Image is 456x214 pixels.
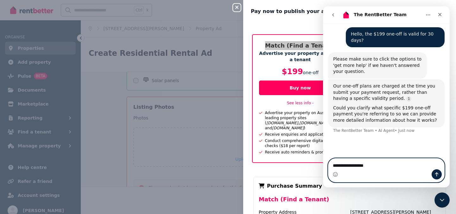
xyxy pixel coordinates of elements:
span: one-off [303,70,319,75]
p: Advertise your property and find a tenant [259,50,341,63]
a: See less info - [287,101,313,105]
div: Conduct comprehensive digital tenant checks ($18 per report) [263,138,342,148]
div: Match (Find a Tenant) [259,195,440,209]
div: Advertise your property on Australia's leading property sites ( , , and ) [263,110,342,131]
div: Purchase Summary [259,182,440,190]
div: Receive enquiries and applications [263,132,331,137]
i: [DOMAIN_NAME] [299,121,331,125]
iframe: Intercom live chat [434,192,450,208]
button: Buy now [259,81,341,95]
h5: Match (Find a Tenant) [259,41,341,50]
iframe: Intercom live chat [323,6,450,187]
span: Pay now to publish your ad [251,8,328,15]
div: Receive auto reminders & prompts [263,150,331,155]
i: [DOMAIN_NAME] [266,121,298,125]
i: [DOMAIN_NAME] [272,126,304,130]
span: $199 [282,67,303,76]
